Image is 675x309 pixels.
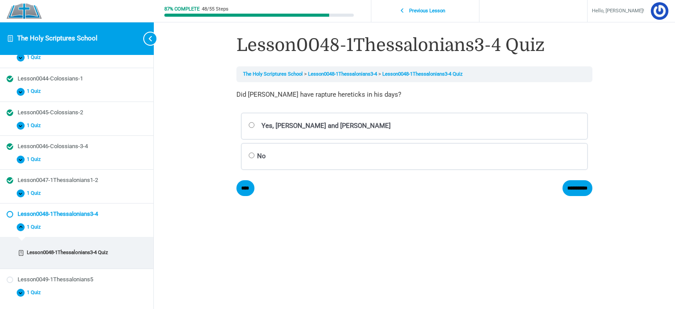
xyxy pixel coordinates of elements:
a: Incomplete Lesson0048-1Thessalonians3-4 Quiz [10,247,144,259]
nav: Breadcrumbs [236,66,592,82]
label: Yes, [PERSON_NAME] and [PERSON_NAME] [241,113,588,140]
input: Yes, [PERSON_NAME] and [PERSON_NAME] [248,122,255,128]
p: Did [PERSON_NAME] have rapture hereticks in his days? [236,89,592,101]
a: Completed Lesson0045-Colossians-2 [7,109,147,117]
div: Lesson0044-Colossians-1 [18,75,147,83]
span: Previous Lesson [404,8,450,14]
div: Lesson0049-1Thessalonians5 [18,276,147,284]
a: Completed Lesson0044-Colossians-1 [7,75,147,83]
a: The Holy Scriptures School [17,34,98,42]
div: Not started [7,276,13,283]
div: Lesson0046-Colossians-3-4 [18,142,147,151]
div: Lesson0045-Colossians-2 [18,109,147,117]
div: 48/55 Steps [202,7,229,11]
button: Toggle sidebar navigation [136,22,154,55]
span: 1 Quiz [25,190,46,196]
a: The Holy Scriptures School [243,71,303,77]
h1: Lesson0048-1Thessalonians3-4 Quiz [236,33,592,58]
span: 1 Quiz [25,123,46,129]
button: 1 Quiz [7,221,147,233]
span: 1 Quiz [25,156,46,163]
div: Completed [7,177,13,184]
a: Previous Lesson [374,3,477,19]
div: Completed [7,76,13,82]
label: No [241,143,588,170]
div: Lesson0047-1Thessalonians1-2 [18,176,147,185]
button: 1 Quiz [7,286,147,299]
div: Incomplete [18,250,24,256]
a: Completed Lesson0046-Colossians-3-4 [7,142,147,151]
a: Completed Lesson0047-1Thessalonians1-2 [7,176,147,185]
span: 1 Quiz [25,224,46,230]
button: 1 Quiz [7,187,147,200]
button: 1 Quiz [7,51,147,64]
div: Completed [7,109,13,116]
div: Completed [7,143,13,150]
a: Lesson0048-1Thessalonians3-4 [308,71,377,77]
span: Hello, [PERSON_NAME]! [592,7,644,16]
div: 87% Complete [164,7,200,11]
button: 1 Quiz [7,153,147,166]
span: 1 Quiz [25,290,46,296]
span: 1 Quiz [25,88,46,95]
input: No [248,153,255,158]
a: Lesson0048-1Thessalonians3-4 Quiz [382,71,463,77]
button: 1 Quiz [7,119,147,132]
span: 1 Quiz [25,55,46,61]
div: Lesson0048-1Thessalonians3-4 Quiz [27,249,142,256]
div: Not started [7,211,13,218]
button: 1 Quiz [7,85,147,98]
a: Not started Lesson0049-1Thessalonians5 [7,276,147,284]
div: Lesson0048-1Thessalonians3-4 [18,210,147,218]
a: Not started Lesson0048-1Thessalonians3-4 [7,210,147,218]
